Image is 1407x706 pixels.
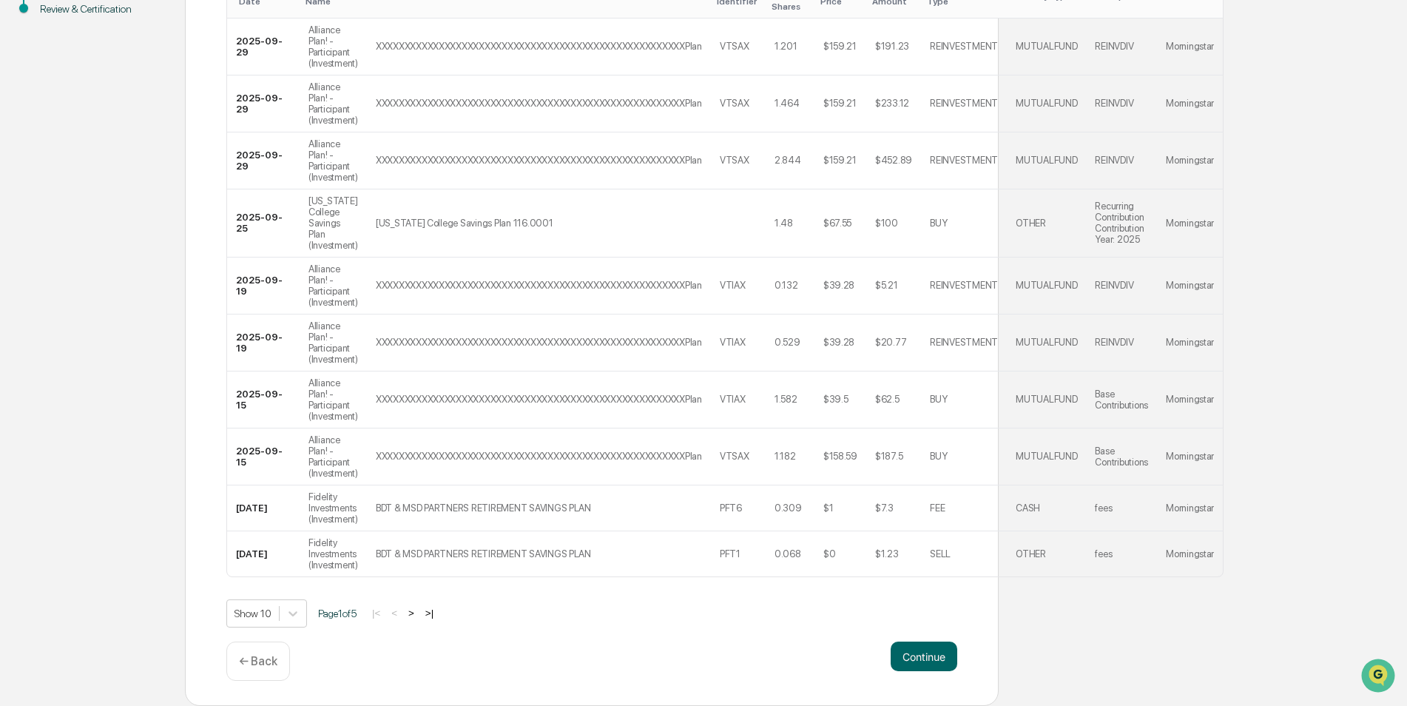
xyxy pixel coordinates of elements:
[101,181,189,207] a: 🗄️Attestations
[367,428,711,485] td: XXXXXXXXXXXXXXXXXXXXXXXXXXXXXXXXXXXXXXXXXXXXXXXXXXXXXXPlan
[227,372,300,428] td: 2025-09-15
[891,642,957,671] button: Continue
[930,394,947,405] div: BUY
[50,113,243,128] div: Start new chat
[15,113,41,140] img: 1746055101610-c473b297-6a78-478c-a979-82029cc54cd1
[1157,485,1223,531] td: Morningstar
[9,209,99,235] a: 🔎Data Lookup
[720,394,746,405] div: VTIAX
[775,280,798,291] div: 0.132
[367,19,711,75] td: XXXXXXXXXXXXXXXXXXXXXXXXXXXXXXXXXXXXXXXXXXXXXXXXXXXXXXPlan
[227,428,300,485] td: 2025-09-15
[875,155,912,166] div: $452.89
[1157,258,1223,315] td: Morningstar
[930,41,998,52] div: REINVESTMENT
[239,654,277,668] p: ← Back
[823,155,857,166] div: $159.21
[15,216,27,228] div: 🔎
[421,607,438,619] button: >|
[720,280,746,291] div: VTIAX
[1095,548,1112,559] div: fees
[875,98,909,109] div: $233.12
[930,218,947,229] div: BUY
[367,258,711,315] td: XXXXXXXXXXXXXXXXXXXXXXXXXXXXXXXXXXXXXXXXXXXXXXXXXXXXXXPlan
[227,258,300,315] td: 2025-09-19
[875,502,894,514] div: $7.3
[775,451,796,462] div: 1.182
[368,607,385,619] button: |<
[875,280,898,291] div: $5.21
[1095,98,1133,109] div: REINVDIV
[9,181,101,207] a: 🖐️Preclearance
[1157,531,1223,576] td: Morningstar
[875,394,900,405] div: $62.5
[720,337,746,348] div: VTIAX
[823,548,835,559] div: $0
[30,186,95,201] span: Preclearance
[308,377,358,422] div: Alliance Plan! - Participant (Investment)
[875,41,909,52] div: $191.23
[930,548,951,559] div: SELL
[387,607,402,619] button: <
[308,24,358,69] div: Alliance Plan! - Participant (Investment)
[823,394,848,405] div: $39.5
[15,188,27,200] div: 🖐️
[1095,155,1133,166] div: REINVDIV
[1016,451,1077,462] div: MUTUALFUND
[1095,337,1133,348] div: REINVDIV
[104,250,179,262] a: Powered byPylon
[308,537,358,571] div: Fidelity Investments (Investment)
[823,98,857,109] div: $159.21
[1095,41,1133,52] div: REINVDIV
[227,19,300,75] td: 2025-09-29
[15,31,269,55] p: How can we help?
[775,218,793,229] div: 1.48
[1016,218,1046,229] div: OTHER
[930,451,947,462] div: BUY
[1095,280,1133,291] div: REINVDIV
[875,337,906,348] div: $20.77
[308,81,358,126] div: Alliance Plan! - Participant (Investment)
[720,155,749,166] div: VTSAX
[1157,372,1223,428] td: Morningstar
[1016,337,1077,348] div: MUTUALFUND
[308,491,358,525] div: Fidelity Investments (Investment)
[308,263,358,308] div: Alliance Plan! - Participant (Investment)
[1016,98,1077,109] div: MUTUALFUND
[1157,75,1223,132] td: Morningstar
[308,138,358,183] div: Alliance Plan! - Participant (Investment)
[227,189,300,258] td: 2025-09-25
[720,41,749,52] div: VTSAX
[823,280,854,291] div: $39.28
[930,337,998,348] div: REINVESTMENT
[50,128,187,140] div: We're available if you need us!
[1157,189,1223,258] td: Morningstar
[318,608,357,619] span: Page 1 of 5
[404,607,419,619] button: >
[720,451,749,462] div: VTSAX
[1016,502,1040,514] div: CASH
[823,337,854,348] div: $39.28
[122,186,183,201] span: Attestations
[30,215,93,229] span: Data Lookup
[308,195,358,251] div: [US_STATE] College Savings Plan (Investment)
[367,75,711,132] td: XXXXXXXXXXXXXXXXXXXXXXXXXXXXXXXXXXXXXXXXXXXXXXXXXXXXXXPlan
[775,41,797,52] div: 1.201
[367,372,711,428] td: XXXXXXXXXXXXXXXXXXXXXXXXXXXXXXXXXXXXXXXXXXXXXXXXXXXXXXPlan
[1157,132,1223,189] td: Morningstar
[1360,657,1400,697] iframe: Open customer support
[823,41,857,52] div: $159.21
[227,485,300,531] td: [DATE]
[1095,389,1148,411] div: Base Contributions
[227,531,300,576] td: [DATE]
[775,155,801,166] div: 2.844
[147,251,179,262] span: Pylon
[107,188,119,200] div: 🗄️
[1095,502,1112,514] div: fees
[1157,428,1223,485] td: Morningstar
[1016,155,1077,166] div: MUTUALFUND
[930,98,998,109] div: REINVESTMENT
[308,320,358,365] div: Alliance Plan! - Participant (Investment)
[775,548,801,559] div: 0.068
